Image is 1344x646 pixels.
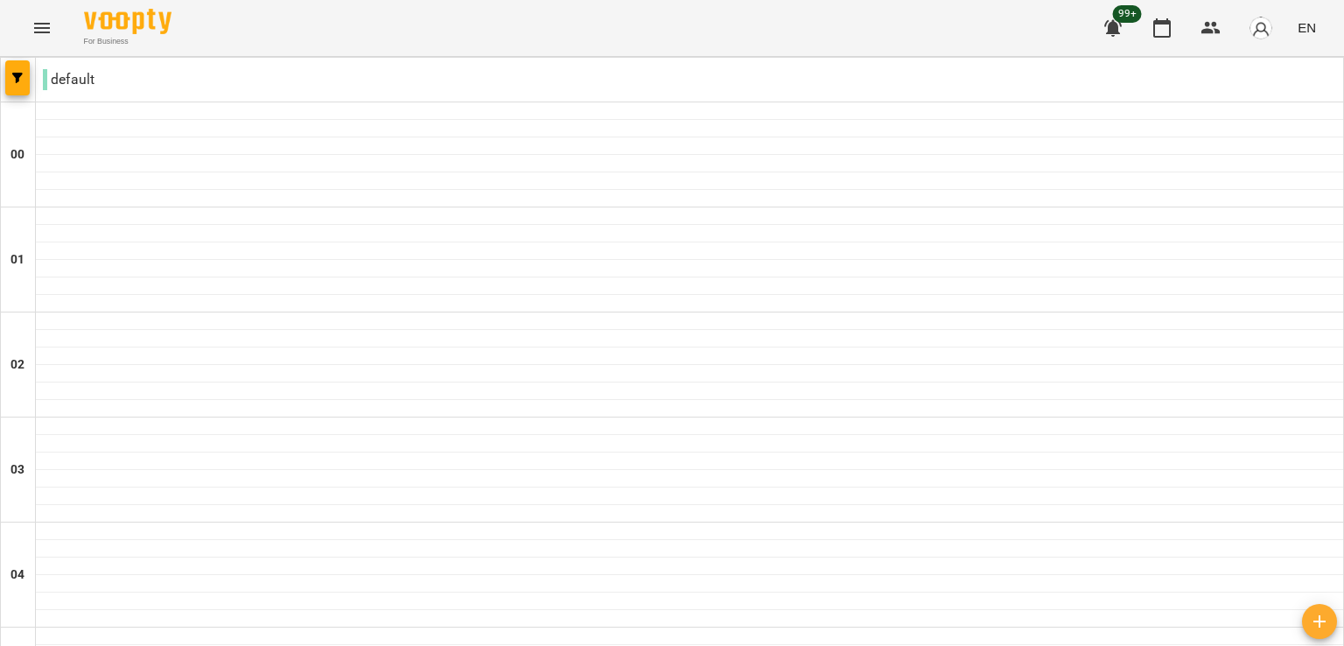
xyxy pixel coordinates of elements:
[10,460,24,480] h6: 03
[10,355,24,375] h6: 02
[43,69,94,90] p: default
[1302,604,1337,639] button: Add lesson
[21,7,63,49] button: Menu
[1113,5,1142,23] span: 99+
[10,565,24,585] h6: 04
[10,250,24,270] h6: 01
[84,36,171,47] span: For Business
[1249,16,1273,40] img: avatar_s.png
[84,9,171,34] img: Voopty Logo
[10,145,24,165] h6: 00
[1298,18,1316,37] span: EN
[1291,11,1323,44] button: EN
